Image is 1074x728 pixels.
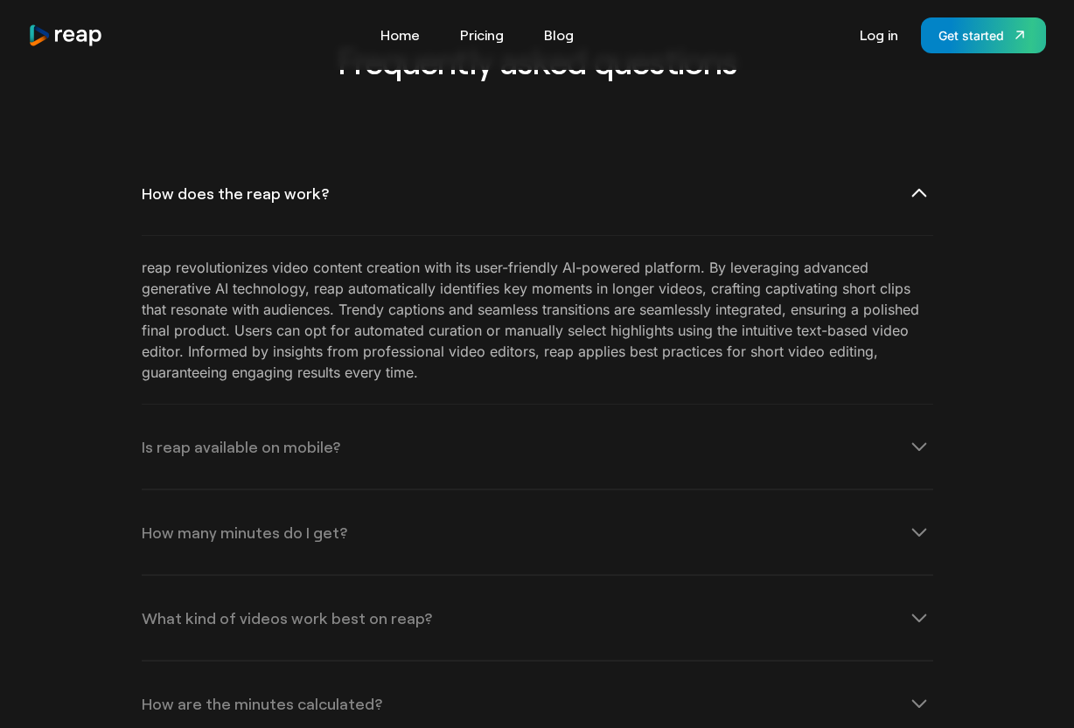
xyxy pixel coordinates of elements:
[28,24,103,47] a: home
[938,26,1004,45] div: Get started
[142,610,432,626] div: What kind of videos work best on reap?
[28,24,103,47] img: reap logo
[142,439,340,454] div: Is reap available on mobile?
[851,21,907,49] a: Log in
[142,257,933,383] p: reap revolutionizes video content creation with its user-friendly AI-powered platform. By leverag...
[142,696,382,711] div: How are the minutes calculated?
[142,524,347,540] div: How many minutes do I get?
[451,21,513,49] a: Pricing
[372,21,429,49] a: Home
[142,185,329,201] div: How does the reap work?
[535,21,582,49] a: Blog
[921,17,1046,53] a: Get started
